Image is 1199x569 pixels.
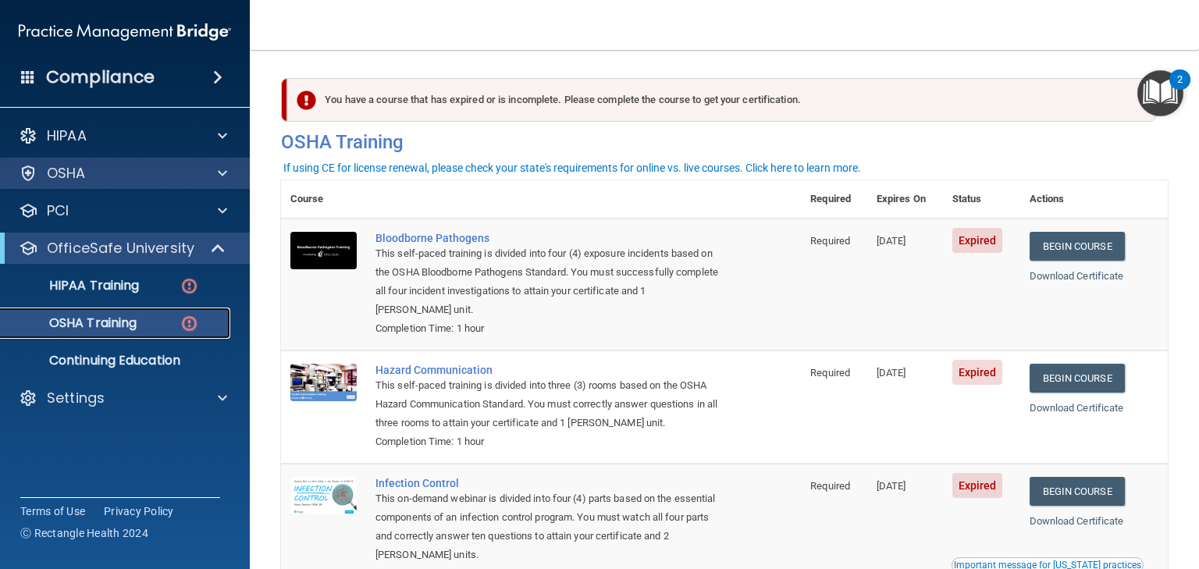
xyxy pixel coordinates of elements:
p: HIPAA [47,126,87,145]
div: Completion Time: 1 hour [375,432,723,451]
a: Infection Control [375,477,723,489]
div: You have a course that has expired or is incomplete. Please complete the course to get your certi... [287,78,1156,122]
img: exclamation-circle-solid-danger.72ef9ffc.png [297,91,316,110]
h4: Compliance [46,66,155,88]
div: 2 [1177,80,1183,100]
th: Expires On [867,180,943,219]
img: PMB logo [19,16,231,48]
span: Required [810,235,850,247]
span: Expired [952,473,1003,498]
div: This self-paced training is divided into four (4) exposure incidents based on the OSHA Bloodborne... [375,244,723,319]
a: Download Certificate [1030,270,1124,282]
button: If using CE for license renewal, please check your state's requirements for online vs. live cours... [281,160,863,176]
h4: OSHA Training [281,131,1168,153]
p: HIPAA Training [10,278,139,293]
iframe: Drift Widget Chat Controller [1121,470,1180,529]
a: Hazard Communication [375,364,723,376]
button: Open Resource Center, 2 new notifications [1137,70,1183,116]
th: Required [801,180,866,219]
p: OSHA [47,164,86,183]
p: Continuing Education [10,353,223,368]
span: [DATE] [877,367,906,379]
a: HIPAA [19,126,227,145]
span: Expired [952,360,1003,385]
span: Required [810,480,850,492]
a: Terms of Use [20,503,85,519]
img: danger-circle.6113f641.png [180,314,199,333]
th: Course [281,180,366,219]
a: OSHA [19,164,227,183]
div: If using CE for license renewal, please check your state's requirements for online vs. live cours... [283,162,861,173]
a: Begin Course [1030,364,1125,393]
p: PCI [47,201,69,220]
a: Bloodborne Pathogens [375,232,723,244]
a: Download Certificate [1030,402,1124,414]
th: Actions [1020,180,1169,219]
div: This self-paced training is divided into three (3) rooms based on the OSHA Hazard Communication S... [375,376,723,432]
div: Completion Time: 1 hour [375,319,723,338]
a: Privacy Policy [104,503,174,519]
span: Expired [952,228,1003,253]
p: OfficeSafe University [47,239,194,258]
a: Begin Course [1030,477,1125,506]
span: [DATE] [877,235,906,247]
p: OSHA Training [10,315,137,331]
a: PCI [19,201,227,220]
span: Ⓒ Rectangle Health 2024 [20,525,148,541]
p: Settings [47,389,105,407]
a: Download Certificate [1030,515,1124,527]
a: Settings [19,389,227,407]
a: OfficeSafe University [19,239,226,258]
div: This on-demand webinar is divided into four (4) parts based on the essential components of an inf... [375,489,723,564]
span: Required [810,367,850,379]
span: [DATE] [877,480,906,492]
img: danger-circle.6113f641.png [180,276,199,296]
a: Begin Course [1030,232,1125,261]
th: Status [943,180,1020,219]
